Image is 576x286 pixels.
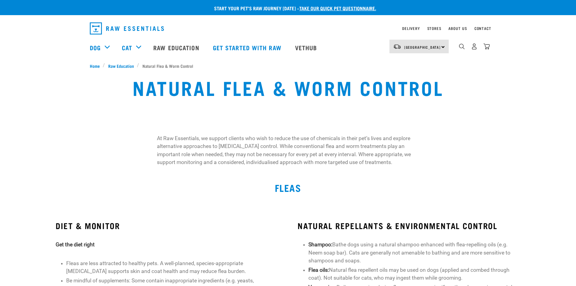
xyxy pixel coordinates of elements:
[471,43,477,50] img: user.png
[90,63,100,69] span: Home
[90,43,101,52] a: Dog
[459,44,465,49] img: home-icon-1@2x.png
[90,63,487,69] nav: breadcrumbs
[308,241,520,265] li: Bathe dogs using a natural shampoo enhanced with flea-repelling oils (e.g. Neem soap bar). Cats a...
[157,134,419,166] p: At Raw Essentials, we support clients who wish to reduce the use of chemicals in their pet’s live...
[85,20,491,37] nav: dropdown navigation
[299,7,376,9] a: take our quick pet questionnaire.
[289,35,325,60] a: Vethub
[56,242,95,248] strong: Get the diet right
[298,221,520,230] h3: NATURAL REPELLANTS & ENVIRONMENTAL CONTROL
[90,63,103,69] a: Home
[448,27,467,29] a: About Us
[308,266,520,282] li: Natural flea repellent oils may be used on dogs (applied and combed through coat). Not suitable f...
[308,267,329,273] strong: Flea oils:
[105,63,137,69] a: Raw Education
[474,27,491,29] a: Contact
[207,35,289,60] a: Get started with Raw
[66,259,278,275] li: Fleas are less attracted to healthy pets. A well-planned, species-appropriate [MEDICAL_DATA] supp...
[308,242,332,248] strong: Shampoo:
[147,35,207,60] a: Raw Education
[56,221,278,230] h3: DIET & MONITOR
[108,63,134,69] span: Raw Education
[404,46,441,48] span: [GEOGRAPHIC_DATA]
[427,27,441,29] a: Stores
[483,43,490,50] img: home-icon@2x.png
[122,43,132,52] a: Cat
[90,182,487,193] h2: FLEAS
[393,44,401,49] img: van-moving.png
[90,22,164,35] img: Raw Essentials Logo
[402,27,420,29] a: Delivery
[132,76,444,98] h1: Natural Flea & Worm Control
